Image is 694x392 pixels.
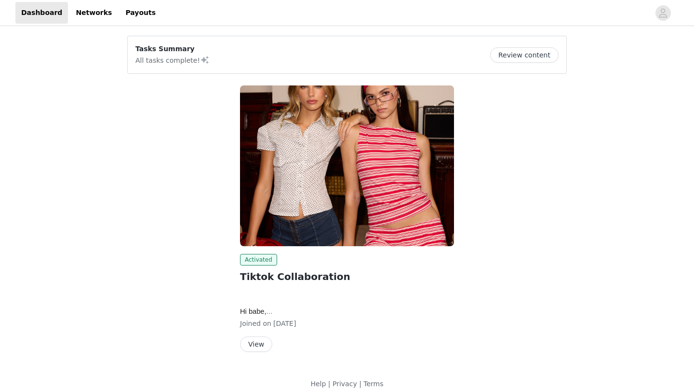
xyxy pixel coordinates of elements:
span: [DATE] [273,320,296,327]
span: | [359,380,361,388]
span: Activated [240,254,277,266]
a: Help [310,380,326,388]
button: Review content [490,47,559,63]
a: Privacy [333,380,357,388]
a: Dashboard [15,2,68,24]
a: Networks [70,2,118,24]
img: Edikted [240,85,454,246]
div: avatar [658,5,667,21]
a: Payouts [120,2,161,24]
span: | [328,380,331,388]
p: All tasks complete! [135,54,210,66]
h2: Tiktok Collaboration [240,269,454,284]
span: Joined on [240,320,271,327]
p: Tasks Summary [135,44,210,54]
a: Terms [363,380,383,388]
a: View [240,341,272,348]
span: Hi babe, [240,308,273,315]
button: View [240,336,272,352]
